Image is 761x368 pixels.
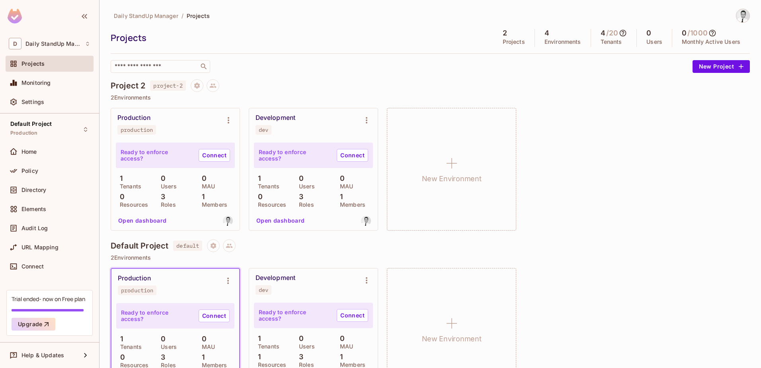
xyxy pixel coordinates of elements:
p: Ready to enforce access? [121,149,192,162]
p: 2 Environments [111,94,750,101]
p: 1 [198,193,205,201]
p: Members [336,202,365,208]
h4: Default Project [111,241,168,251]
p: Tenants [254,183,279,190]
button: Environment settings [359,272,375,288]
p: 2 Environments [111,254,750,261]
p: Users [157,183,177,190]
p: 3 [295,353,303,361]
span: Production [10,130,38,136]
p: 0 [198,174,207,182]
p: Users [295,343,315,350]
span: Project settings [191,83,203,91]
p: Roles [295,202,314,208]
p: Resources [254,362,286,368]
p: 1 [254,353,261,361]
p: 1 [336,193,343,201]
p: 3 [295,193,303,201]
span: Workspace: Daily StandUp Manager [25,41,81,47]
p: 0 [157,174,166,182]
h1: New Environment [422,173,482,185]
button: Environment settings [220,273,236,289]
h1: New Environment [422,333,482,345]
span: Home [21,149,37,155]
p: 0 [116,193,125,201]
button: Open dashboard [115,214,170,227]
p: 1 [198,353,205,361]
p: Users [646,39,662,45]
p: MAU [198,183,215,190]
span: Elements [21,206,46,212]
img: SReyMgAAAABJRU5ErkJggg== [8,9,22,23]
p: Roles [157,202,176,208]
span: Connect [21,263,44,270]
p: 0 [254,193,263,201]
div: production [121,287,153,294]
h5: 0 [646,29,651,37]
p: Projects [503,39,525,45]
h5: 0 [682,29,687,37]
a: Connect [337,149,368,162]
a: Connect [199,149,230,162]
p: 0 [295,335,304,343]
span: URL Mapping [21,244,59,251]
p: 0 [336,335,345,343]
p: Roles [295,362,314,368]
p: Users [295,183,315,190]
button: Upgrade [12,318,55,331]
p: 0 [295,174,304,182]
p: 1 [116,335,123,343]
span: Policy [21,168,38,174]
p: 1 [254,174,261,182]
h5: 4 [544,29,549,37]
div: Development [256,274,295,282]
p: MAU [336,183,353,190]
span: Daily StandUp Manager [114,12,178,20]
p: 0 [116,353,125,361]
h5: 2 [503,29,507,37]
p: Ready to enforce access? [259,309,330,322]
a: Connect [199,309,230,322]
p: Monthly Active Users [682,39,740,45]
p: 1 [254,335,261,343]
p: Tenants [601,39,622,45]
span: default [173,241,202,251]
p: 3 [157,193,165,201]
a: Connect [337,309,368,322]
p: 0 [336,174,345,182]
img: Goran Jovanovic [736,9,749,22]
span: D [9,38,21,49]
p: MAU [198,344,215,350]
div: production [121,127,153,133]
span: Project settings [207,243,220,251]
p: Tenants [116,183,141,190]
p: 0 [157,335,166,343]
div: Projects [111,32,489,44]
p: 0 [198,335,207,343]
p: Tenants [116,344,142,350]
p: 3 [157,353,165,361]
p: Users [157,344,177,350]
span: Projects [187,12,210,20]
p: Resources [254,202,286,208]
p: Environments [544,39,581,45]
div: dev [259,287,268,293]
h5: 4 [601,29,605,37]
span: Default Project [10,121,52,127]
button: Environment settings [359,112,375,128]
div: Production [118,274,151,282]
p: Members [336,362,365,368]
p: Members [198,202,227,208]
p: 1 [336,353,343,361]
h4: Project 2 [111,81,145,90]
div: Trial ended- now on Free plan [12,295,85,303]
p: Ready to enforce access? [259,149,330,162]
p: Tenants [254,343,279,350]
span: Help & Updates [21,352,64,358]
div: dev [259,127,268,133]
span: Monitoring [21,80,51,86]
span: Directory [21,187,46,193]
h5: / 1000 [687,29,708,37]
div: Development [256,114,295,122]
p: MAU [336,343,353,350]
